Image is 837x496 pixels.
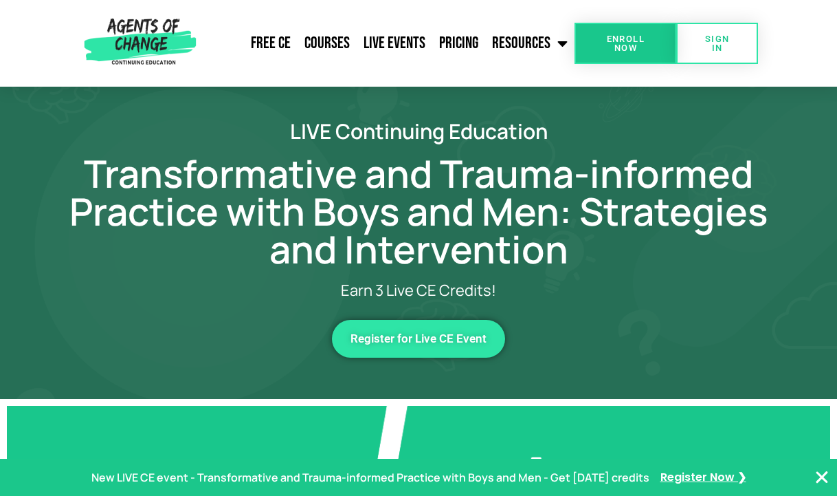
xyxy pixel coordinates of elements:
[89,282,748,299] p: Earn 3 Live CE Credits!
[574,23,676,64] a: Enroll Now
[350,333,487,345] span: Register for Live CE Event
[298,26,357,61] a: Courses
[201,26,574,61] nav: Menu
[676,23,758,64] a: SIGN IN
[660,468,746,488] a: Register Now ❯
[332,320,505,358] a: Register for Live CE Event
[91,468,649,488] p: New LIVE CE event - Transformative and Trauma-informed Practice with Boys and Men - Get [DATE] cr...
[34,121,803,141] h2: LIVE Continuing Education
[485,26,574,61] a: Resources
[357,26,432,61] a: Live Events
[814,469,830,486] button: Close Banner
[432,26,485,61] a: Pricing
[698,34,736,52] span: SIGN IN
[596,34,654,52] span: Enroll Now
[34,155,803,268] h1: Transformative and Trauma-informed Practice with Boys and Men: Strategies and Intervention
[244,26,298,61] a: Free CE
